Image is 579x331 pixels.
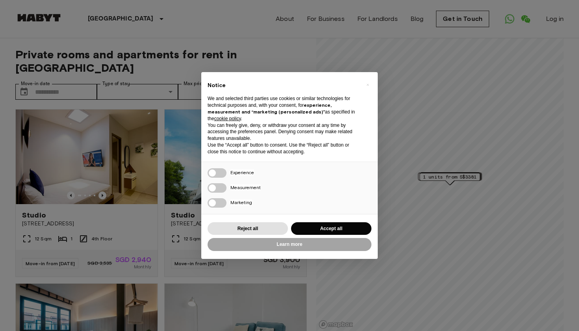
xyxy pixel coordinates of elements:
[208,95,359,122] p: We and selected third parties use cookies or similar technologies for technical purposes and, wit...
[214,116,241,121] a: cookie policy
[230,169,254,175] span: Experience
[208,122,359,142] p: You can freely give, deny, or withdraw your consent at any time by accessing the preferences pane...
[230,199,252,205] span: Marketing
[208,82,359,89] h2: Notice
[366,80,369,89] span: ×
[208,142,359,155] p: Use the “Accept all” button to consent. Use the “Reject all” button or close this notice to conti...
[361,78,374,91] button: Close this notice
[208,238,371,251] button: Learn more
[208,222,288,235] button: Reject all
[208,102,332,115] strong: experience, measurement and “marketing (personalized ads)”
[291,222,371,235] button: Accept all
[230,184,261,190] span: Measurement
